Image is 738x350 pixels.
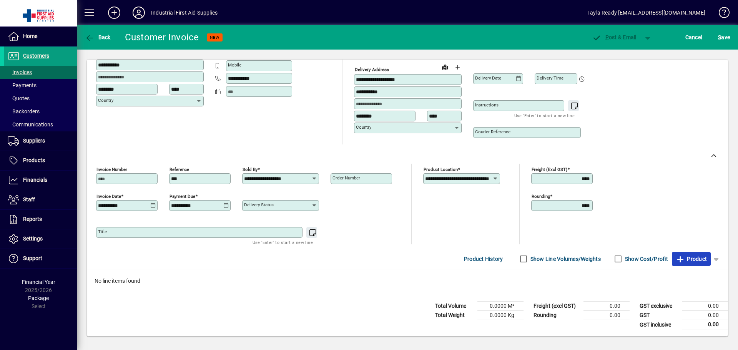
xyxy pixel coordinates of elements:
mat-label: Freight (excl GST) [532,167,567,172]
a: Settings [4,229,77,249]
a: Communications [4,118,77,131]
a: Backorders [4,105,77,118]
span: Invoices [8,69,32,75]
span: Home [23,33,37,39]
td: GST exclusive [636,302,682,311]
td: GST inclusive [636,320,682,330]
div: Tayla Ready [EMAIL_ADDRESS][DOMAIN_NAME] [587,7,705,19]
a: Products [4,151,77,170]
span: Settings [23,236,43,242]
td: 0.00 [682,320,728,330]
mat-label: Order number [332,175,360,181]
mat-label: Invoice date [96,194,121,199]
button: Back [83,30,113,44]
span: Package [28,295,49,301]
a: Support [4,249,77,268]
td: 0.0000 M³ [477,302,524,311]
button: Product [672,252,711,266]
span: NEW [210,35,219,40]
td: Freight (excl GST) [530,302,583,311]
mat-label: Rounding [532,194,550,199]
mat-label: Country [98,98,113,103]
td: 0.00 [682,311,728,320]
td: Total Volume [431,302,477,311]
td: 0.00 [583,302,630,311]
a: Quotes [4,92,77,105]
span: Financial Year [22,279,55,285]
span: Back [85,34,111,40]
div: No line items found [87,269,728,293]
span: S [718,34,721,40]
td: Rounding [530,311,583,320]
span: Backorders [8,108,40,114]
span: Quotes [8,95,30,101]
a: Suppliers [4,131,77,151]
td: 0.0000 Kg [477,311,524,320]
a: Reports [4,210,77,229]
mat-label: Mobile [228,62,241,68]
a: Home [4,27,77,46]
span: Product History [464,253,503,265]
button: Add [102,6,126,20]
app-page-header-button: Back [77,30,119,44]
mat-hint: Use 'Enter' to start a new line [253,238,313,247]
span: ost & Email [592,34,637,40]
mat-label: Title [98,229,107,234]
div: Customer Invoice [125,31,199,43]
mat-label: Delivery date [475,75,501,81]
button: Post & Email [588,30,640,44]
span: Support [23,255,42,261]
span: Customers [23,53,49,59]
button: Cancel [683,30,704,44]
span: Payments [8,82,37,88]
button: Choose address [451,61,464,73]
mat-label: Delivery status [244,202,274,207]
td: 0.00 [583,311,630,320]
span: Product [676,253,707,265]
span: Staff [23,196,35,202]
button: Profile [126,6,151,20]
span: P [605,34,609,40]
a: Financials [4,171,77,190]
mat-hint: Use 'Enter' to start a new line [514,111,575,120]
mat-label: Instructions [475,102,499,108]
label: Show Cost/Profit [623,255,668,263]
a: Knowledge Base [713,2,728,27]
span: Products [23,157,45,163]
mat-label: Sold by [243,167,258,172]
div: Industrial First Aid Supplies [151,7,218,19]
td: 0.00 [682,302,728,311]
span: Communications [8,121,53,128]
a: Staff [4,190,77,209]
mat-label: Payment due [170,194,195,199]
mat-label: Invoice number [96,167,127,172]
button: Save [716,30,732,44]
a: Invoices [4,66,77,79]
a: View on map [439,61,451,73]
mat-label: Delivery time [537,75,563,81]
td: GST [636,311,682,320]
mat-label: Country [356,124,371,130]
button: Product History [461,252,506,266]
label: Show Line Volumes/Weights [529,255,601,263]
span: Reports [23,216,42,222]
span: Suppliers [23,138,45,144]
td: Total Weight [431,311,477,320]
mat-label: Courier Reference [475,129,510,134]
span: Financials [23,177,47,183]
span: Cancel [685,31,702,43]
span: ave [718,31,730,43]
a: Payments [4,79,77,92]
mat-label: Reference [170,167,189,172]
mat-label: Product location [424,167,458,172]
